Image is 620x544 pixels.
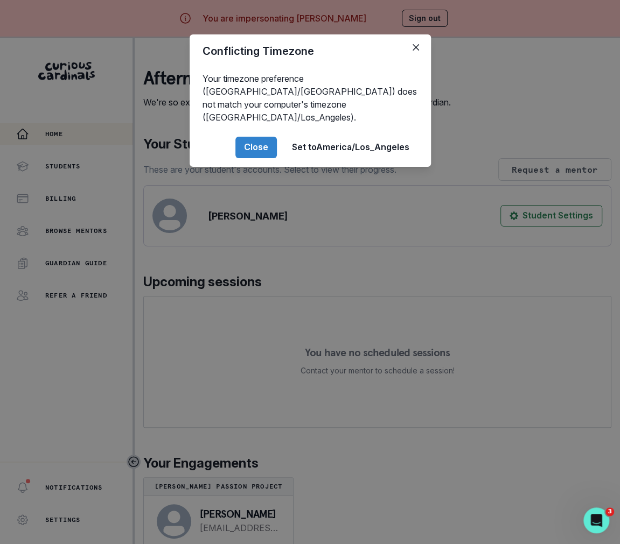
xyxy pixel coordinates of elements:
[190,34,431,68] header: Conflicting Timezone
[283,137,418,158] button: Set toAmerica/Los_Angeles
[190,68,431,128] div: Your timezone preference ([GEOGRAPHIC_DATA]/[GEOGRAPHIC_DATA]) does not match your computer's tim...
[235,137,277,158] button: Close
[407,39,424,56] button: Close
[605,507,614,516] span: 3
[583,507,609,533] iframe: Intercom live chat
